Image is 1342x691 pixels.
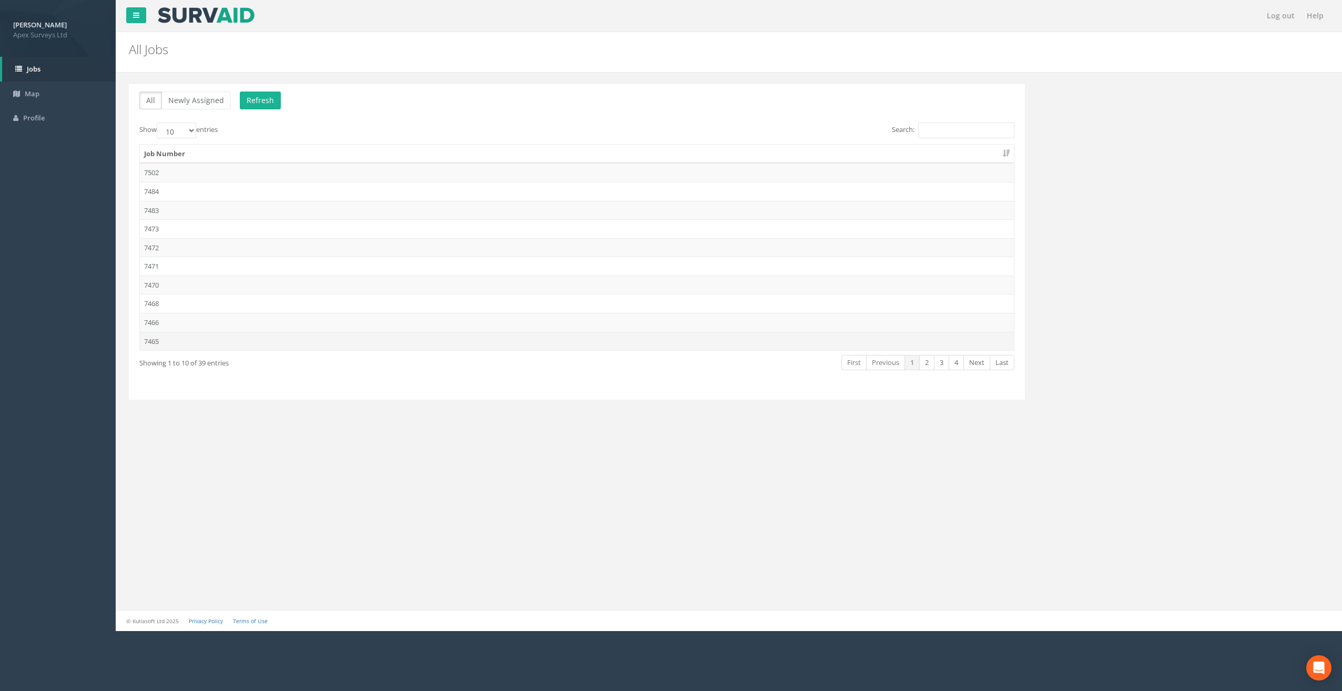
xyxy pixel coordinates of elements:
a: 4 [949,355,964,370]
td: 7483 [140,201,1014,220]
span: Map [25,89,39,98]
td: 7468 [140,294,1014,313]
div: Open Intercom Messenger [1306,655,1331,680]
button: Refresh [240,92,281,109]
td: 7472 [140,238,1014,257]
a: Terms of Use [233,617,268,625]
h2: All Jobs [129,43,1126,56]
a: First [841,355,867,370]
a: Jobs [2,57,116,82]
a: Next [963,355,990,370]
small: © Kullasoft Ltd 2025 [126,617,179,625]
td: 7470 [140,276,1014,294]
td: 7502 [140,163,1014,182]
span: Profile [23,113,45,123]
a: Last [990,355,1014,370]
a: 1 [904,355,920,370]
a: 2 [919,355,934,370]
a: Privacy Policy [189,617,223,625]
a: [PERSON_NAME] Apex Surveys Ltd [13,17,103,39]
div: Showing 1 to 10 of 39 entries [139,354,495,368]
input: Search: [918,123,1014,138]
td: 7484 [140,182,1014,201]
td: 7473 [140,219,1014,238]
span: Apex Surveys Ltd [13,30,103,40]
td: 7465 [140,332,1014,351]
label: Search: [892,123,1014,138]
span: Jobs [27,64,40,74]
button: All [139,92,162,109]
button: Newly Assigned [161,92,231,109]
strong: [PERSON_NAME] [13,20,67,29]
td: 7466 [140,313,1014,332]
a: 3 [934,355,949,370]
th: Job Number: activate to sort column ascending [140,145,1014,164]
td: 7471 [140,257,1014,276]
label: Show entries [139,123,218,138]
a: Previous [866,355,905,370]
select: Showentries [157,123,196,138]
